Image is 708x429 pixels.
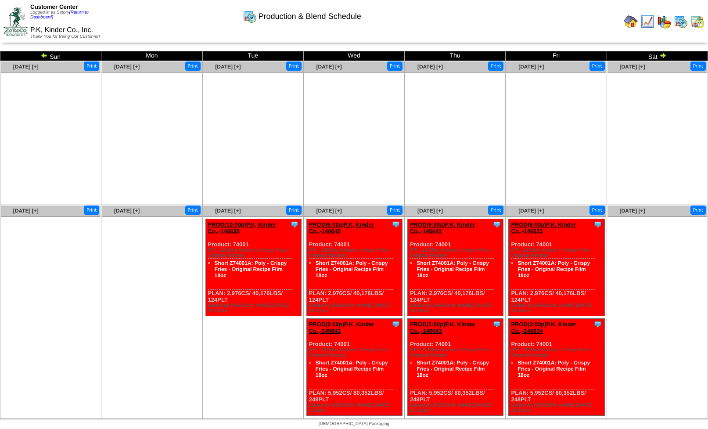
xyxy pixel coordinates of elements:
img: calendarprod.gif [674,14,688,29]
a: PROD(6:00a)P.K, Kinder Co.,-146633 [511,221,576,234]
td: Wed [303,51,404,61]
img: Tooltip [392,220,400,229]
a: Short Z74001A: Poly - Crispy Fries - Original Recipe Film 18oz [316,260,388,278]
div: Edited by [PERSON_NAME] [DATE] 10:14pm [511,403,604,413]
img: Tooltip [290,220,299,229]
img: ZoRoCo_Logo(Green%26Foil)%20jpg.webp [4,7,28,36]
div: Product: 74001 PLAN: 2,976CS / 40,176LBS / 124PLT [509,219,604,316]
div: Edited by [PERSON_NAME] [DATE] 10:25pm [410,303,503,314]
a: Short Z74001A: Poly - Crispy Fries - Original Recipe Film 18oz [316,360,388,378]
div: Product: 74001 PLAN: 5,952CS / 80,352LBS / 248PLT [306,319,402,416]
a: Short Z74001A: Poly - Crispy Fries - Original Recipe Film 18oz [417,260,489,278]
button: Print [185,61,201,71]
div: Edited by [PERSON_NAME] [DATE] 10:26pm [410,403,503,413]
div: Product: 74001 PLAN: 2,976CS / 40,176LBS / 124PLT [408,219,503,316]
span: Production & Blend Schedule [259,12,361,21]
a: PROD(2:00p)P.K, Kinder Co.,-146641 [309,321,374,334]
a: Short Z74001A: Poly - Crispy Fries - Original Recipe Film 18oz [215,260,287,278]
div: (FP - 12/18oz Kinder's Crispy Fries - Original Recipe) [309,248,402,258]
button: Print [286,61,302,71]
a: (Return to Dashboard) [30,10,89,20]
td: Fri [506,51,607,61]
img: calendarinout.gif [690,14,704,29]
a: Short Z74001A: Poly - Crispy Fries - Original Recipe Film 18oz [518,360,590,378]
div: Product: 74001 PLAN: 2,976CS / 40,176LBS / 124PLT [306,219,402,316]
button: Print [488,205,503,215]
div: Edited by [PERSON_NAME] [DATE] 10:21pm [208,303,301,314]
button: Print [185,205,201,215]
a: [DATE] [+] [417,208,443,214]
span: Logged in as Sstory [30,10,89,20]
a: [DATE] [+] [518,64,544,70]
button: Print [387,61,403,71]
img: Tooltip [492,220,501,229]
a: [DATE] [+] [114,64,140,70]
div: Edited by [PERSON_NAME] [DATE] 2:58pm [309,403,402,413]
a: [DATE] [+] [316,64,342,70]
div: (FP - 12/18oz Kinder's Crispy Fries - Original Recipe) [511,347,604,358]
a: [DATE] [+] [215,208,241,214]
img: Tooltip [392,320,400,328]
div: Product: 74001 PLAN: 2,976CS / 40,176LBS / 124PLT [205,219,301,316]
span: Thank You for Being Our Customer! [30,34,100,39]
div: Edited by [PERSON_NAME] [DATE] 10:22pm [309,303,402,314]
button: Print [690,61,706,71]
span: Customer Center [30,4,78,10]
a: [DATE] [+] [518,208,544,214]
div: (FP - 12/18oz Kinder's Crispy Fries - Original Recipe) [511,248,604,258]
a: [DATE] [+] [114,208,140,214]
button: Print [84,61,99,71]
div: Product: 74001 PLAN: 5,952CS / 80,352LBS / 248PLT [509,319,604,416]
button: Print [589,61,605,71]
div: (FP - 12/18oz Kinder's Crispy Fries - Original Recipe) [208,248,301,258]
img: arrowright.gif [659,52,666,59]
a: [DATE] [+] [13,208,39,214]
a: [DATE] [+] [417,64,443,70]
div: (FP - 12/18oz Kinder's Crispy Fries - Original Recipe) [410,248,503,258]
a: [DATE] [+] [619,64,645,70]
img: arrowleft.gif [41,52,48,59]
div: (FP - 12/18oz Kinder's Crispy Fries - Original Recipe) [309,347,402,358]
button: Print [589,205,605,215]
div: Edited by [PERSON_NAME] [DATE] 10:14pm [511,303,604,314]
a: PROD(2:00p)P.K, Kinder Co.,-146643 [410,321,475,334]
span: [DEMOGRAPHIC_DATA] Packaging [319,422,389,426]
img: calendarprod.gif [243,9,257,23]
a: [DATE] [+] [316,208,342,214]
a: [DATE] [+] [13,64,39,70]
a: [DATE] [+] [619,208,645,214]
td: Sun [0,51,101,61]
img: home.gif [624,14,638,29]
a: Short Z74001A: Poly - Crispy Fries - Original Recipe Film 18oz [417,360,489,378]
a: Short Z74001A: Poly - Crispy Fries - Original Recipe Film 18oz [518,260,590,278]
span: P.K, Kinder Co., Inc. [30,26,93,34]
a: PROD(10:00p)P.K, Kinder Co.,-146639 [208,221,277,234]
a: [DATE] [+] [215,64,241,70]
button: Print [488,61,503,71]
img: Tooltip [492,320,501,328]
button: Print [286,205,302,215]
td: Sat [607,51,708,61]
img: graph.gif [657,14,671,29]
a: PROD(2:00p)P.K, Kinder Co.,-146634 [511,321,576,334]
img: Tooltip [593,320,602,328]
a: PROD(6:00a)P.K, Kinder Co.,-146640 [309,221,374,234]
td: Mon [101,51,202,61]
button: Print [84,205,99,215]
a: PROD(6:00a)P.K, Kinder Co.,-146642 [410,221,475,234]
button: Print [690,205,706,215]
